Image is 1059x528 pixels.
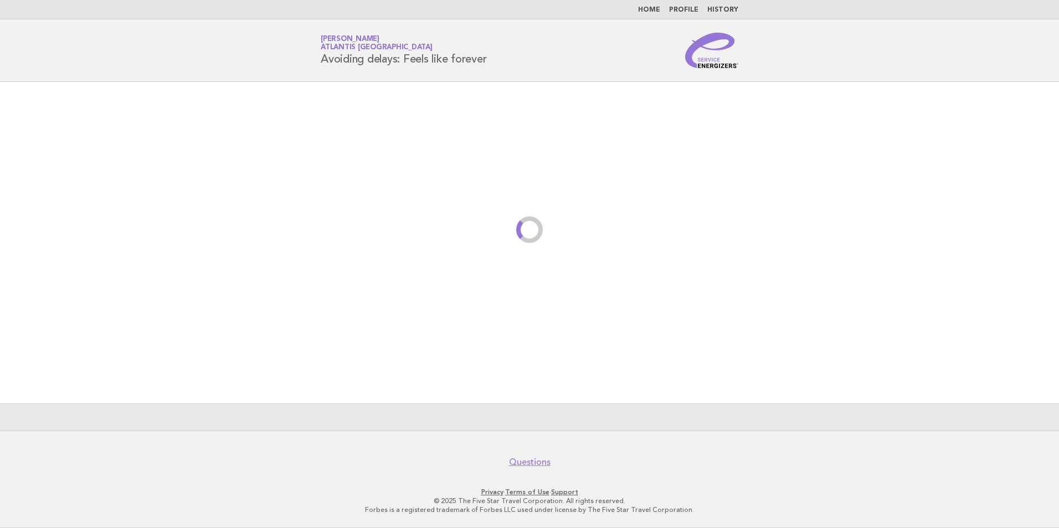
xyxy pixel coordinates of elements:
[669,7,698,13] a: Profile
[191,496,868,505] p: © 2025 The Five Star Travel Corporation. All rights reserved.
[685,33,738,68] img: Service Energizers
[505,488,549,496] a: Terms of Use
[551,488,578,496] a: Support
[481,488,503,496] a: Privacy
[707,7,738,13] a: History
[191,488,868,496] p: · ·
[321,35,433,51] a: [PERSON_NAME]Atlantis [GEOGRAPHIC_DATA]
[321,44,433,51] span: Atlantis [GEOGRAPHIC_DATA]
[638,7,660,13] a: Home
[321,36,486,65] h1: Avoiding delays: Feels like forever
[509,457,551,468] a: Questions
[191,505,868,514] p: Forbes is a registered trademark of Forbes LLC used under license by The Five Star Travel Corpora...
